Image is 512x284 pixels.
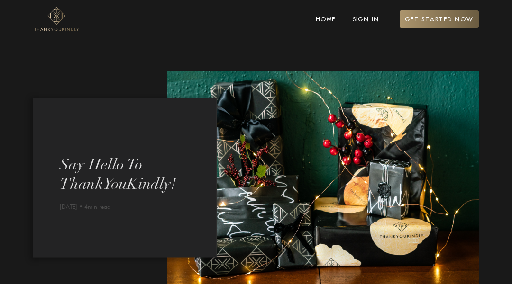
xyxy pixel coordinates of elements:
[88,203,110,210] span: min read
[60,155,176,194] a: Say Hello To ThankYouKindly!
[400,10,479,28] a: Get Started Now
[353,16,379,23] a: Sign In
[60,203,190,211] span: [DATE] • 4
[316,16,336,23] a: Home
[33,6,79,33] img: Stencil Logo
